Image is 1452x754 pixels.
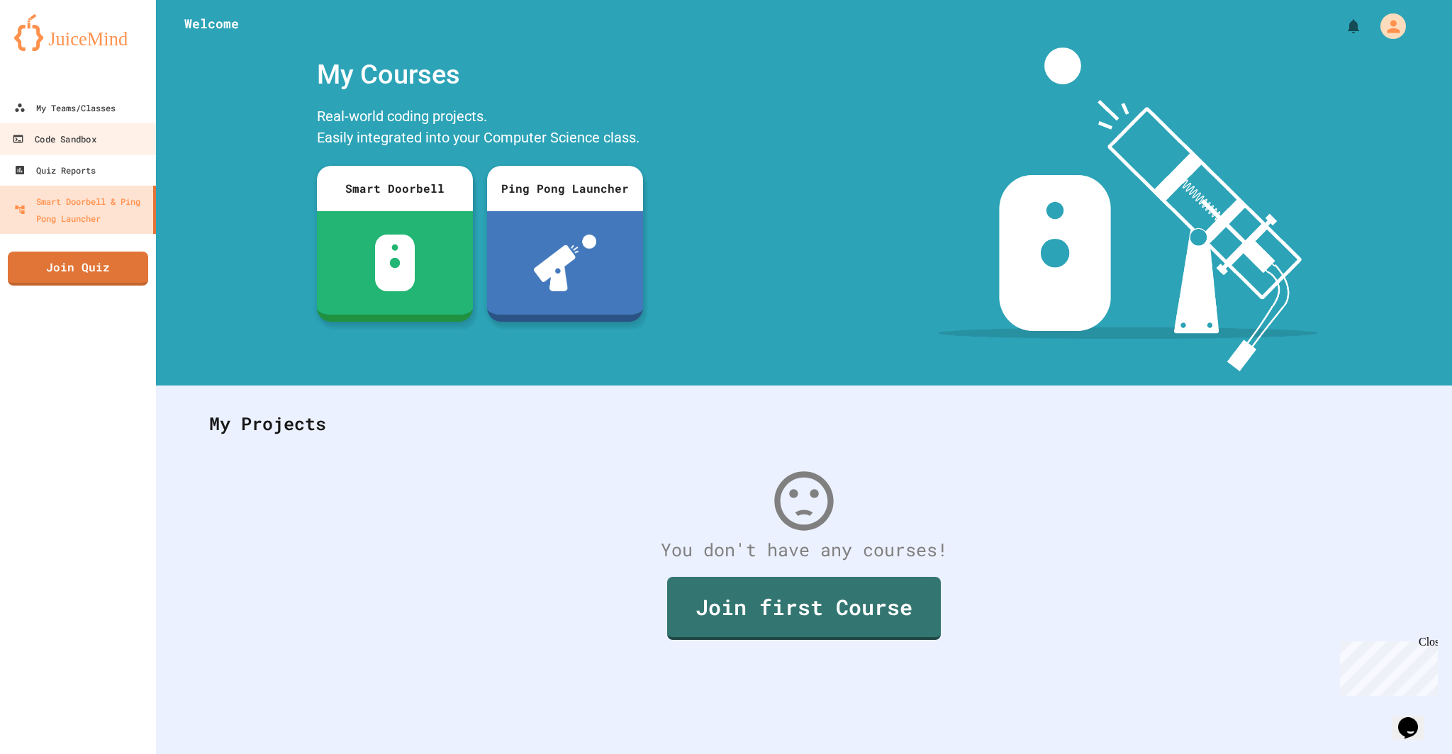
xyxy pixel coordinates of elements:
[12,130,96,148] div: Code Sandbox
[14,99,116,116] div: My Teams/Classes
[1366,10,1409,43] div: My Account
[310,102,650,155] div: Real-world coding projects. Easily integrated into your Computer Science class.
[8,252,148,286] a: Join Quiz
[6,6,98,90] div: Chat with us now!Close
[667,577,941,640] a: Join first Course
[938,47,1318,371] img: banner-image-my-projects.png
[487,166,643,211] div: Ping Pong Launcher
[317,166,473,211] div: Smart Doorbell
[14,162,96,179] div: Quiz Reports
[1319,14,1366,38] div: My Notifications
[14,193,147,227] div: Smart Doorbell & Ping Pong Launcher
[195,396,1413,451] div: My Projects
[534,235,597,291] img: ppl-with-ball.png
[1334,636,1438,696] iframe: chat widget
[310,47,650,102] div: My Courses
[375,235,415,291] img: sdb-white.svg
[14,14,142,51] img: logo-orange.svg
[195,536,1413,563] div: You don't have any courses!
[1392,697,1438,740] iframe: chat widget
